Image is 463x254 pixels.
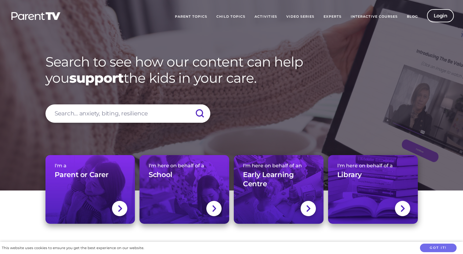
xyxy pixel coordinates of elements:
input: Search... anxiety, biting, resilience [45,104,210,123]
a: Blog [402,9,422,24]
span: I'm a [55,163,126,169]
a: Video Series [282,9,319,24]
h1: Search to see how our content can help you the kids in your care. [45,54,418,86]
img: svg+xml;base64,PHN2ZyBlbmFibGUtYmFja2dyb3VuZD0ibmV3IDAgMCAxNC44IDI1LjciIHZpZXdCb3g9IjAgMCAxNC44ID... [400,205,405,212]
a: Interactive Courses [346,9,402,24]
a: Child Topics [212,9,250,24]
h3: Early Learning Centre [243,170,314,189]
a: Experts [319,9,346,24]
span: I'm here on behalf of an [243,163,314,169]
img: svg+xml;base64,PHN2ZyBlbmFibGUtYmFja2dyb3VuZD0ibmV3IDAgMCAxNC44IDI1LjciIHZpZXdCb3g9IjAgMCAxNC44ID... [212,205,216,212]
a: Activities [250,9,282,24]
input: Submit [189,104,210,123]
img: svg+xml;base64,PHN2ZyBlbmFibGUtYmFja2dyb3VuZD0ibmV3IDAgMCAxNC44IDI1LjciIHZpZXdCb3g9IjAgMCAxNC44ID... [118,205,122,212]
h3: Library [337,170,362,180]
h3: School [149,170,172,180]
img: parenttv-logo-white.4c85aaf.svg [11,12,61,20]
a: Login [427,9,454,22]
a: I'm aParent or Carer [45,155,135,224]
a: I'm here on behalf of aSchool [139,155,229,224]
a: I'm here on behalf of anEarly Learning Centre [234,155,324,224]
img: svg+xml;base64,PHN2ZyBlbmFibGUtYmFja2dyb3VuZD0ibmV3IDAgMCAxNC44IDI1LjciIHZpZXdCb3g9IjAgMCAxNC44ID... [306,205,310,212]
span: I'm here on behalf of a [337,163,409,169]
strong: support [69,70,124,86]
span: I'm here on behalf of a [149,163,220,169]
h3: Parent or Carer [55,170,109,180]
div: This website uses cookies to ensure you get the best experience on our website. [2,245,144,251]
a: Parent Topics [170,9,212,24]
a: I'm here on behalf of aLibrary [328,155,418,224]
button: Got it! [420,244,457,252]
